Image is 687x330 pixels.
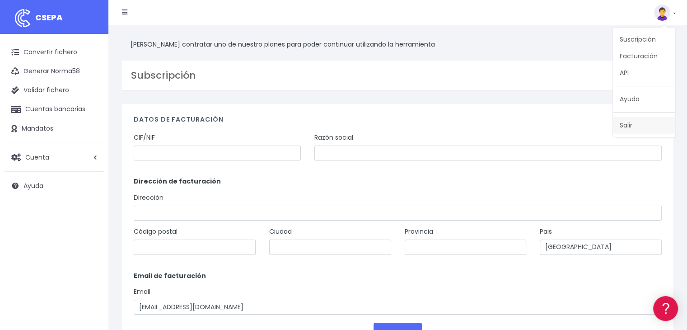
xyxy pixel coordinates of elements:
[540,227,552,236] label: Pais
[5,176,104,195] a: Ayuda
[9,114,172,128] a: Formatos
[5,100,104,119] a: Cuentas bancarias
[654,5,670,21] img: profile
[9,156,172,170] a: Perfiles de empresas
[9,77,172,91] a: Información general
[134,177,221,186] strong: Dirección de facturación
[25,152,49,161] span: Cuenta
[314,133,353,142] label: Razón social
[9,179,172,188] div: Facturación
[9,63,172,71] div: Información general
[5,148,104,167] a: Cuenta
[269,227,292,236] label: Ciudad
[124,260,174,269] a: POWERED BY ENCHANT
[613,65,675,81] a: API
[613,117,675,134] a: Salir
[134,116,662,128] h4: Datos de facturación
[613,48,675,65] a: Facturación
[9,100,172,108] div: Convertir ficheros
[9,217,172,226] div: Programadores
[9,231,172,245] a: API
[613,91,675,108] a: Ayuda
[5,81,104,100] a: Validar fichero
[134,227,178,236] label: Código postal
[9,142,172,156] a: Videotutoriales
[122,34,673,54] div: [PERSON_NAME] contratar uno de nuestro planes para poder continuar utilizando la herramienta
[405,227,433,236] label: Provincia
[134,271,206,280] strong: Email de facturación
[134,287,150,297] label: Email
[11,7,34,29] img: logo
[9,194,172,208] a: General
[131,70,664,81] h3: Subscripción
[613,31,675,48] a: Suscripción
[23,181,43,190] span: Ayuda
[5,119,104,138] a: Mandatos
[134,193,164,203] label: Dirección
[5,62,104,81] a: Generar Norma58
[134,133,155,142] label: CIF/NIF
[9,128,172,142] a: Problemas habituales
[35,12,63,23] span: CSEPA
[5,43,104,62] a: Convertir fichero
[9,242,172,258] button: Contáctanos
